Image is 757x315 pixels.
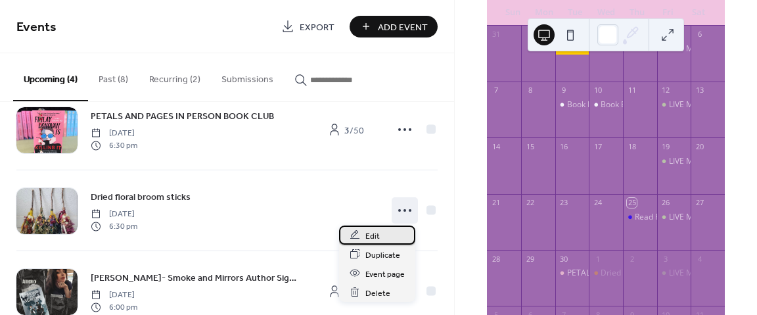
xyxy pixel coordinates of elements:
span: Edit [365,229,380,243]
a: Dried floral broom sticks [91,189,191,205]
div: LIVE MUSIC [669,212,711,223]
span: / 50 [344,124,364,137]
div: Read Room Social (bookish speed dating....for your next read) [623,212,657,223]
a: [PERSON_NAME]- Smoke and Mirrors Author Signing [91,270,300,285]
span: PETALS AND PAGES IN PERSON BOOK CLUB [91,110,274,124]
div: 25 [627,198,637,208]
div: LIVE MUSIC [669,43,711,55]
a: 0/50 [313,281,378,303]
div: 22 [525,198,535,208]
div: 15 [525,141,535,151]
b: 3 [344,122,350,139]
div: 11 [627,85,637,95]
div: 16 [559,141,569,151]
span: [PERSON_NAME]- Smoke and Mirrors Author Signing [91,272,300,285]
div: Book Bedazzling [567,99,628,110]
div: Dried floral broom sticks [601,268,691,279]
div: 29 [525,254,535,264]
div: LIVE MUSIC [657,156,691,167]
div: Book Bedazzling [589,99,623,110]
span: [DATE] [91,289,137,301]
div: 21 [491,198,501,208]
a: PETALS AND PAGES IN PERSON BOOK CLUB [91,109,274,124]
span: 6:30 pm [91,220,137,232]
span: Export [300,20,334,34]
div: 14 [491,141,501,151]
span: Event page [365,267,405,281]
a: 3/50 [313,119,378,141]
div: 13 [695,85,704,95]
div: 7 [491,85,501,95]
span: 6:30 pm [91,139,137,151]
div: 20 [695,141,704,151]
span: Duplicate [365,248,400,262]
div: 17 [593,141,603,151]
div: 30 [559,254,569,264]
span: Dried floral broom sticks [91,191,191,205]
span: Add Event [378,20,428,34]
div: LIVE MUSIC [657,268,691,279]
span: [DATE] [91,208,137,220]
div: PETALS AND PAGES IN PERSON BOOK CLUB [567,268,729,279]
span: Delete [365,286,390,300]
button: Submissions [211,53,284,100]
div: 18 [627,141,637,151]
div: LIVE MUSIC [669,99,711,110]
div: 9 [559,85,569,95]
div: 1 [593,254,603,264]
div: 3 [661,254,671,264]
div: 6 [695,30,704,39]
div: 4 [695,254,704,264]
a: Export [271,16,344,37]
div: 23 [559,198,569,208]
div: 31 [491,30,501,39]
div: LIVE MUSIC [657,212,691,223]
div: 24 [593,198,603,208]
div: 1 [525,30,535,39]
button: Past (8) [88,53,139,100]
div: LIVE MUSIC [657,99,691,110]
button: Upcoming (4) [13,53,88,101]
div: LIVE MUSIC [669,156,711,167]
div: Book Bedazzling [601,99,661,110]
div: Book Bedazzling [555,99,589,110]
span: 6:00 pm [91,301,137,313]
button: Recurring (2) [139,53,211,100]
div: 26 [661,198,671,208]
div: 28 [491,254,501,264]
div: 8 [525,85,535,95]
span: Events [16,14,57,40]
span: [DATE] [91,128,137,139]
button: Add Event [350,16,438,37]
div: 2 [627,254,637,264]
div: Dried floral broom sticks [589,268,623,279]
div: PETALS AND PAGES IN PERSON BOOK CLUB [555,268,589,279]
div: 12 [661,85,671,95]
div: 19 [661,141,671,151]
div: LIVE MUSIC [669,268,711,279]
div: 27 [695,198,704,208]
div: 10 [593,85,603,95]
